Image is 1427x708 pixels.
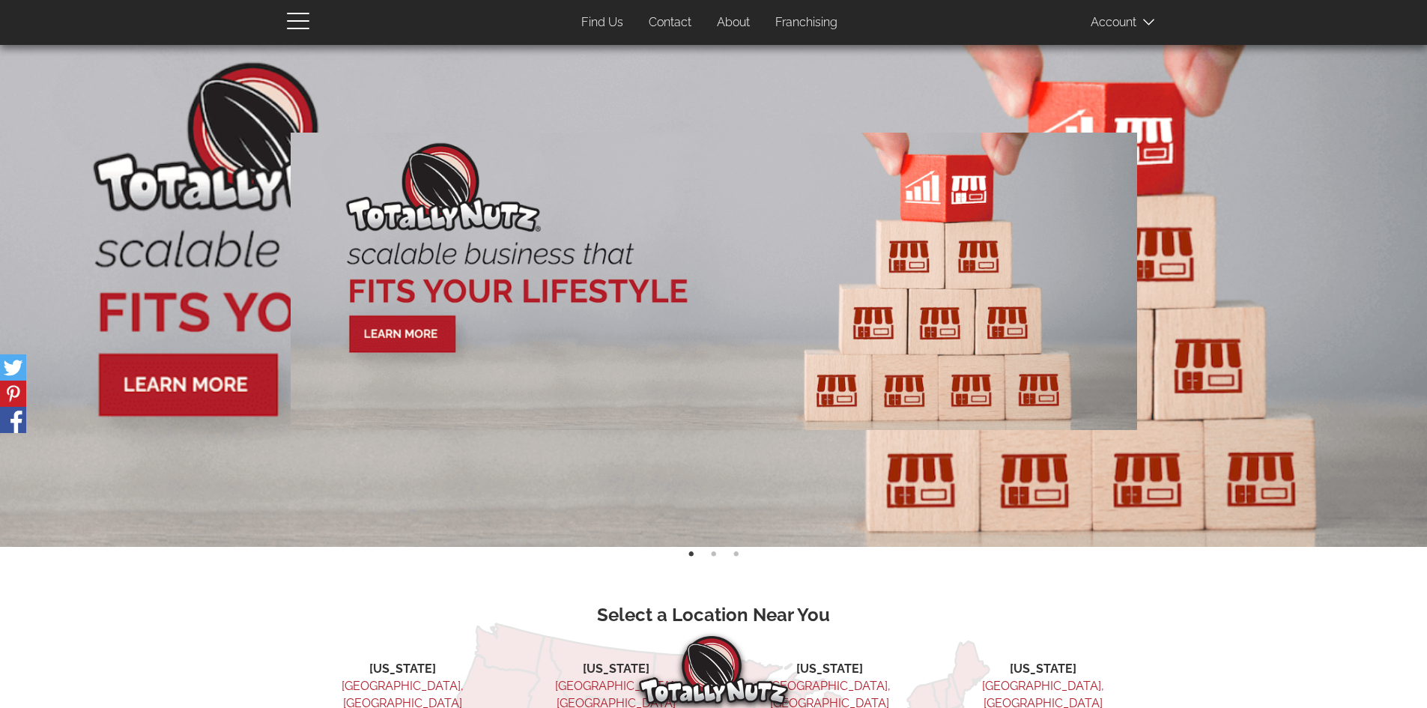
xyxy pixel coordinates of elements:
[291,133,1137,430] img: A Business that Fits Your Lifestyle
[684,547,699,562] button: 1 of 3
[957,661,1130,678] li: [US_STATE]
[316,661,489,678] li: [US_STATE]
[706,547,721,562] button: 2 of 3
[639,636,789,704] img: Totally Nutz Logo
[729,547,744,562] button: 3 of 3
[706,8,761,37] a: About
[570,8,634,37] a: Find Us
[298,605,1130,625] h3: Select a Location Near You
[637,8,703,37] a: Contact
[743,661,916,678] li: [US_STATE]
[530,661,703,678] li: [US_STATE]
[764,8,849,37] a: Franchising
